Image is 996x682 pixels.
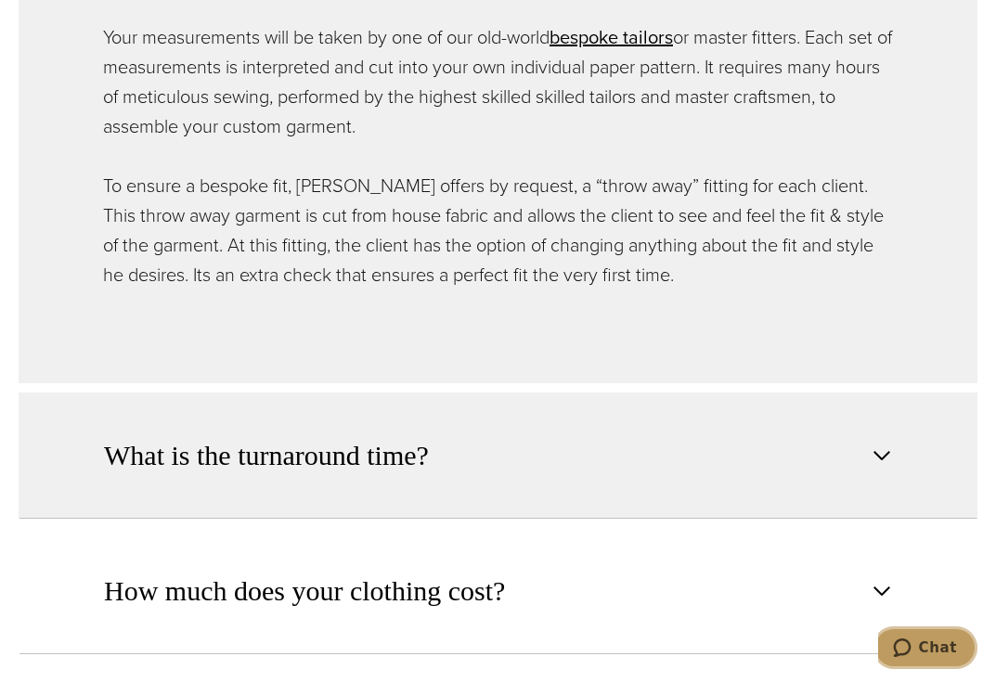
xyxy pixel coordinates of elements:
iframe: Opens a widget where you can chat to one of our agents [878,626,977,673]
span: How much does your clothing cost? [104,571,505,611]
p: Your measurements will be taken by one of our old-world or master fitters. Each set of measuremen... [103,22,893,141]
a: bespoke tailors [550,23,673,51]
p: To ensure a bespoke fit, [PERSON_NAME] offers by request, a “throw away” fitting for each client.... [103,171,893,290]
button: What is the turnaround time? [19,392,977,519]
span: What is the turnaround time? [104,435,429,476]
button: How much does your clothing cost? [19,528,977,654]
